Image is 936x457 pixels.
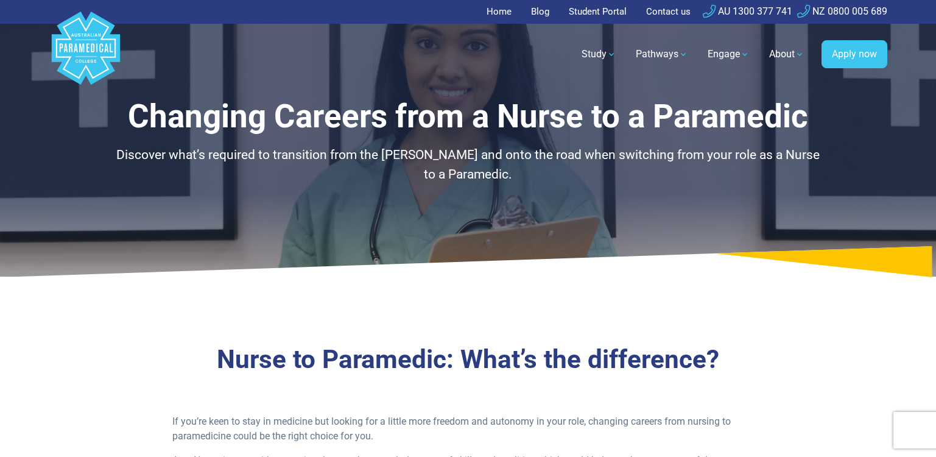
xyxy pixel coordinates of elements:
[112,344,825,375] h3: Nurse to Paramedic: What’s the difference?
[49,24,122,85] a: Australian Paramedical College
[822,40,887,68] a: Apply now
[797,5,887,17] a: NZ 0800 005 689
[703,5,792,17] a: AU 1300 377 741
[700,37,757,71] a: Engage
[116,147,820,182] span: Discover what’s required to transition from the [PERSON_NAME] and onto the road when switching fr...
[762,37,812,71] a: About
[628,37,695,71] a: Pathways
[112,97,825,136] h1: Changing Careers from a Nurse to a Paramedic
[172,416,731,442] span: If you’re keen to stay in medicine but looking for a little more freedom and autonomy in your rol...
[574,37,624,71] a: Study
